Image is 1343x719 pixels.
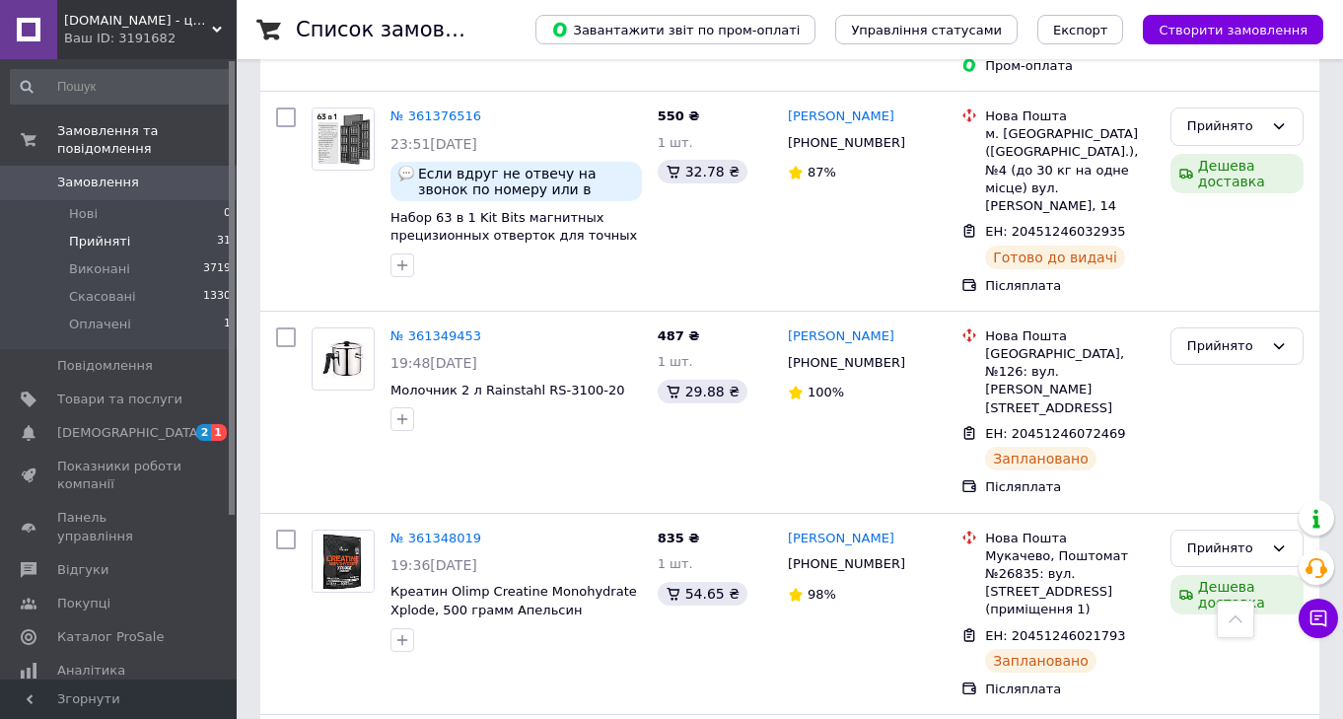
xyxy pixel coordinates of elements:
[217,233,231,251] span: 31
[312,108,375,171] a: Фото товару
[203,288,231,306] span: 1330
[57,628,164,646] span: Каталог ProSale
[1143,15,1323,44] button: Створити замовлення
[390,557,477,573] span: 19:36[DATE]
[57,424,203,442] span: [DEMOGRAPHIC_DATA]
[390,355,477,371] span: 19:48[DATE]
[658,108,700,123] span: 550 ₴
[808,385,844,399] span: 100%
[390,210,637,280] a: Набор 63 в 1 Kit Bits магнитных прецизионных отверток для точных работ, мелкого ремонта в [GEOGRA...
[64,12,212,30] span: Tehnomagaz.com.ua - це передовий інтернет-магазин, спеціалізуючийся на продажу техніки
[535,15,815,44] button: Завантажити звіт по пром-оплаті
[57,595,110,612] span: Покупці
[196,424,212,441] span: 2
[985,246,1125,269] div: Готово до видачі
[551,21,800,38] span: Завантажити звіт по пром-оплаті
[312,530,375,593] a: Фото товару
[57,174,139,191] span: Замовлення
[69,233,130,251] span: Прийняті
[985,426,1125,441] span: ЕН: 20451246072469
[64,30,237,47] div: Ваш ID: 3191682
[224,316,231,333] span: 1
[313,338,374,379] img: Фото товару
[390,136,477,152] span: 23:51[DATE]
[312,327,375,391] a: Фото товару
[296,18,496,41] h1: Список замовлень
[1187,539,1263,559] div: Прийнято
[390,328,481,343] a: № 361349453
[69,260,130,278] span: Виконані
[224,205,231,223] span: 0
[1187,116,1263,137] div: Прийнято
[390,531,481,545] a: № 361348019
[390,383,625,397] a: Молочник 2 л Rainstahl RS-3100-20
[808,587,836,602] span: 98%
[658,135,693,150] span: 1 шт.
[1170,575,1304,614] div: Дешева доставка
[985,345,1155,417] div: [GEOGRAPHIC_DATA], №126: вул. [PERSON_NAME][STREET_ADDRESS]
[57,509,182,544] span: Панель управління
[658,328,700,343] span: 487 ₴
[985,649,1096,673] div: Заплановано
[658,556,693,571] span: 1 шт.
[985,547,1155,619] div: Мукачево, Поштомат №26835: вул. [STREET_ADDRESS] (приміщення 1)
[1123,22,1323,36] a: Створити замовлення
[985,447,1096,470] div: Заплановано
[985,125,1155,215] div: м. [GEOGRAPHIC_DATA] ([GEOGRAPHIC_DATA].), №4 (до 30 кг на одне місце) вул. [PERSON_NAME], 14
[1170,154,1304,193] div: Дешева доставка
[57,391,182,408] span: Товари та послуги
[313,109,374,168] img: Фото товару
[57,561,108,579] span: Відгуки
[985,277,1155,295] div: Післяплата
[10,69,233,105] input: Пошук
[658,380,747,403] div: 29.88 ₴
[398,166,414,181] img: :speech_balloon:
[1159,23,1308,37] span: Створити замовлення
[784,551,909,577] div: [PHONE_NUMBER]
[203,260,231,278] span: 3719
[788,108,894,126] a: [PERSON_NAME]
[985,478,1155,496] div: Післяплата
[985,628,1125,643] span: ЕН: 20451246021793
[808,165,836,180] span: 87%
[658,160,747,183] div: 32.78 ₴
[788,327,894,346] a: [PERSON_NAME]
[313,531,374,592] img: Фото товару
[1299,599,1338,638] button: Чат з покупцем
[658,531,700,545] span: 835 ₴
[985,681,1155,698] div: Післяплата
[851,23,1002,37] span: Управління статусами
[784,130,909,156] div: [PHONE_NUMBER]
[57,458,182,493] span: Показники роботи компанії
[57,122,237,158] span: Замовлення та повідомлення
[658,582,747,606] div: 54.65 ₴
[69,316,131,333] span: Оплачені
[1037,15,1124,44] button: Експорт
[57,357,153,375] span: Повідомлення
[658,354,693,369] span: 1 шт.
[985,530,1155,547] div: Нова Пошта
[985,57,1155,75] div: Пром-оплата
[1053,23,1108,37] span: Експорт
[390,584,637,617] a: Креатин Olimp Creatine Monohydrate Xplode, 500 грамм Апельсин
[985,108,1155,125] div: Нова Пошта
[788,530,894,548] a: [PERSON_NAME]
[57,662,125,680] span: Аналітика
[418,166,634,197] span: Если вдруг не отвечу на звонок по номеру или в вайбере, отправляйте всё равно, я заберу. Замовлен...
[390,108,481,123] a: № 361376516
[985,224,1125,239] span: ЕН: 20451246032935
[985,327,1155,345] div: Нова Пошта
[69,288,136,306] span: Скасовані
[211,424,227,441] span: 1
[835,15,1018,44] button: Управління статусами
[1187,336,1263,357] div: Прийнято
[784,350,909,376] div: [PHONE_NUMBER]
[69,205,98,223] span: Нові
